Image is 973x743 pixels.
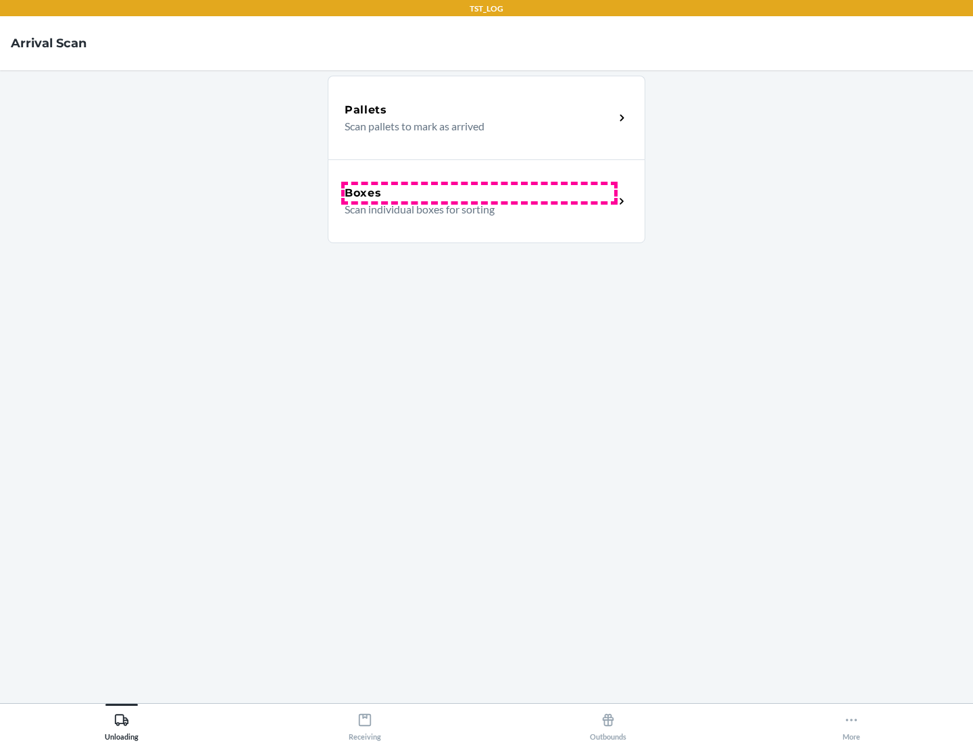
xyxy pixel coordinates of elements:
[730,704,973,741] button: More
[345,185,382,201] h5: Boxes
[345,118,603,134] p: Scan pallets to mark as arrived
[243,704,487,741] button: Receiving
[328,159,645,243] a: BoxesScan individual boxes for sorting
[105,707,139,741] div: Unloading
[328,76,645,159] a: PalletsScan pallets to mark as arrived
[590,707,626,741] div: Outbounds
[487,704,730,741] button: Outbounds
[345,201,603,217] p: Scan individual boxes for sorting
[11,34,86,52] h4: Arrival Scan
[349,707,381,741] div: Receiving
[470,3,503,15] p: TST_LOG
[345,102,387,118] h5: Pallets
[843,707,860,741] div: More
